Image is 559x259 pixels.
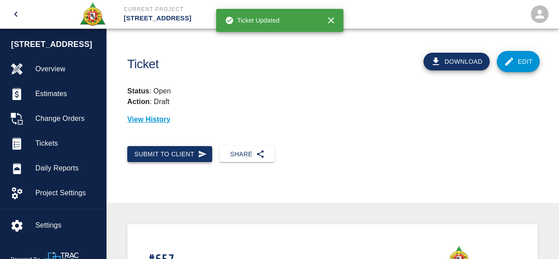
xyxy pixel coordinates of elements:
span: Overview [35,64,99,74]
p: : Draft [127,98,169,105]
button: Share [219,146,274,162]
strong: Status [127,87,149,95]
strong: Action [127,98,150,105]
p: View History [127,114,538,125]
p: Current Project [124,5,327,13]
a: Edit [497,51,540,72]
button: Download [423,53,490,70]
span: Tickets [35,138,99,149]
h1: Ticket [127,57,364,72]
p: : Open [127,86,538,97]
img: Roger & Sons Concrete [79,2,106,27]
button: open drawer [5,4,27,25]
span: Change Orders [35,113,99,124]
span: Settings [35,220,99,231]
span: [STREET_ADDRESS] [11,39,101,50]
span: Estimates [35,89,99,99]
button: Submit to Client [127,146,212,162]
div: Ticket Updated [225,12,280,28]
span: Project Settings [35,188,99,198]
span: Daily Reports [35,163,99,174]
iframe: Chat Widget [515,216,559,259]
p: [STREET_ADDRESS] [124,13,327,23]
